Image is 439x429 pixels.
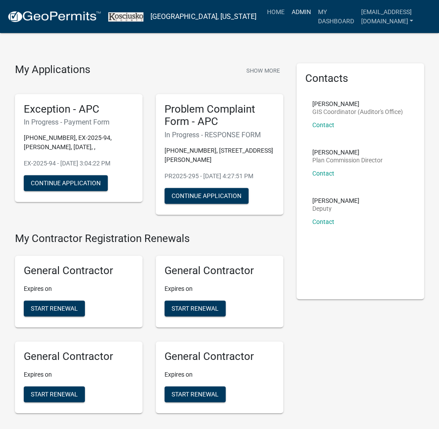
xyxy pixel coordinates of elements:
a: Contact [312,218,334,225]
p: GIS Coordinator (Auditor's Office) [312,109,403,115]
span: Start Renewal [172,304,219,312]
h4: My Applications [15,63,90,77]
h5: Problem Complaint Form - APC [165,103,274,128]
p: Expires on [165,284,274,293]
p: EX-2025-94 - [DATE] 3:04:22 PM [24,159,134,168]
p: [PERSON_NAME] [312,101,403,107]
a: [GEOGRAPHIC_DATA], [US_STATE] [150,9,256,24]
h5: General Contractor [165,350,274,363]
h4: My Contractor Registration Renewals [15,232,283,245]
h5: General Contractor [24,264,134,277]
button: Start Renewal [24,301,85,316]
p: Expires on [24,284,134,293]
a: Contact [312,121,334,128]
p: Plan Commission Director [312,157,383,163]
button: Continue Application [24,175,108,191]
span: Start Renewal [31,304,78,312]
button: Start Renewal [165,301,226,316]
p: Deputy [312,205,359,212]
p: [PERSON_NAME] [312,149,383,155]
button: Continue Application [165,188,249,204]
h5: General Contractor [165,264,274,277]
p: [PHONE_NUMBER], [STREET_ADDRESS][PERSON_NAME] [165,146,274,165]
p: Expires on [165,370,274,379]
a: Home [263,4,288,20]
p: PR2025-295 - [DATE] 4:27:51 PM [165,172,274,181]
a: Admin [288,4,314,20]
p: [PHONE_NUMBER], EX-2025-94, [PERSON_NAME], [DATE], , [24,133,134,152]
span: Start Renewal [172,390,219,397]
h5: Contacts [305,72,415,85]
img: Kosciusko County, Indiana [108,12,143,22]
span: Start Renewal [31,390,78,397]
a: My Dashboard [314,4,357,29]
h6: In Progress - RESPONSE FORM [165,131,274,139]
h6: In Progress - Payment Form [24,118,134,126]
button: Start Renewal [24,386,85,402]
wm-registration-list-section: My Contractor Registration Renewals [15,232,283,420]
h5: Exception - APC [24,103,134,116]
p: Expires on [24,370,134,379]
a: Contact [312,170,334,177]
h5: General Contractor [24,350,134,363]
p: [PERSON_NAME] [312,198,359,204]
button: Start Renewal [165,386,226,402]
a: [EMAIL_ADDRESS][DOMAIN_NAME] [357,4,432,29]
button: Show More [243,63,283,78]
